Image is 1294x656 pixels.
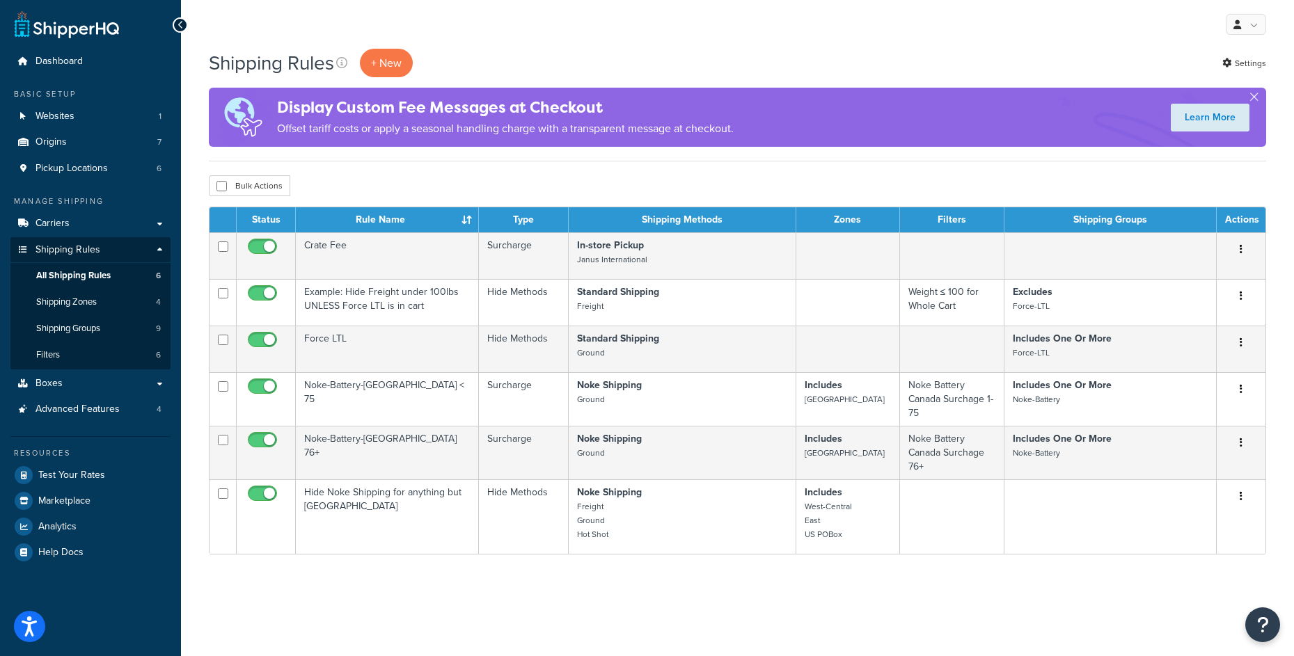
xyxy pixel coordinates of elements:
small: Janus International [577,253,647,266]
span: Boxes [35,378,63,390]
td: Hide Methods [479,279,569,326]
th: Status [237,207,296,232]
p: + New [360,49,413,77]
th: Filters [900,207,1004,232]
small: Force-LTL [1013,346,1050,359]
span: Origins [35,136,67,148]
a: Advanced Features 4 [10,397,171,422]
a: Analytics [10,514,171,539]
li: All Shipping Rules [10,263,171,289]
span: All Shipping Rules [36,270,111,282]
a: Test Your Rates [10,463,171,488]
a: Websites 1 [10,104,171,129]
span: 9 [156,323,161,335]
span: Marketplace [38,495,90,507]
span: Carriers [35,218,70,230]
small: Noke-Battery [1013,393,1060,406]
h4: Display Custom Fee Messages at Checkout [277,96,734,119]
td: Weight ≤ 100 for Whole Cart [900,279,1004,326]
h1: Shipping Rules [209,49,334,77]
span: 6 [156,349,161,361]
div: Resources [10,447,171,459]
span: 6 [156,270,161,282]
div: Manage Shipping [10,195,171,207]
strong: Noke Shipping [577,378,642,392]
button: Open Resource Center [1245,607,1280,642]
a: Dashboard [10,49,171,74]
strong: Includes [805,485,842,499]
strong: Standard Shipping [577,285,659,299]
strong: Includes One Or More [1013,331,1112,346]
td: Hide Noke Shipping for anything but [GEOGRAPHIC_DATA] [296,479,479,554]
strong: In-store Pickup [577,238,644,253]
th: Type [479,207,569,232]
a: Settings [1222,54,1266,73]
div: Basic Setup [10,88,171,100]
td: Hide Methods [479,326,569,372]
th: Shipping Methods [569,207,796,232]
strong: Noke Shipping [577,431,642,446]
span: Test Your Rates [38,470,105,481]
strong: Includes One Or More [1013,378,1112,392]
span: Shipping Zones [36,296,97,308]
th: Rule Name : activate to sort column ascending [296,207,479,232]
a: Help Docs [10,540,171,565]
a: Marketplace [10,488,171,513]
strong: Standard Shipping [577,331,659,346]
small: Force-LTL [1013,300,1050,312]
td: Noke-Battery-[GEOGRAPHIC_DATA] 76+ [296,426,479,479]
td: Noke Battery Canada Surchage 1-75 [900,372,1004,426]
strong: Noke Shipping [577,485,642,499]
a: Carriers [10,211,171,237]
span: Shipping Rules [35,244,100,256]
td: Surcharge [479,232,569,279]
td: Noke Battery Canada Surchage 76+ [900,426,1004,479]
span: Analytics [38,521,77,533]
li: Shipping Rules [10,237,171,369]
a: Filters 6 [10,342,171,368]
strong: Includes [805,378,842,392]
small: West-Central East US POBox [805,500,852,541]
li: Websites [10,104,171,129]
li: Advanced Features [10,397,171,422]
td: Surcharge [479,426,569,479]
a: Boxes [10,371,171,397]
strong: Includes One Or More [1013,431,1112,446]
td: Force LTL [296,326,479,372]
a: Learn More [1171,104,1249,131]
th: Shipping Groups [1004,207,1217,232]
td: Noke-Battery-[GEOGRAPHIC_DATA] < 75 [296,372,479,426]
li: Pickup Locations [10,156,171,182]
span: Websites [35,111,74,122]
small: Ground [577,447,605,459]
td: Crate Fee [296,232,479,279]
a: ShipperHQ Home [15,10,119,38]
p: Offset tariff costs or apply a seasonal handling charge with a transparent message at checkout. [277,119,734,138]
td: Example: Hide Freight under 100lbs UNLESS Force LTL is in cart [296,279,479,326]
li: Filters [10,342,171,368]
a: Pickup Locations 6 [10,156,171,182]
span: 4 [157,403,161,415]
td: Hide Methods [479,479,569,554]
span: 7 [157,136,161,148]
a: Shipping Rules [10,237,171,263]
span: 6 [157,163,161,175]
strong: Excludes [1013,285,1052,299]
span: 1 [159,111,161,122]
a: Shipping Groups 9 [10,316,171,342]
span: Shipping Groups [36,323,100,335]
small: Freight [577,300,603,312]
span: Help Docs [38,547,84,559]
small: Ground [577,393,605,406]
button: Bulk Actions [209,175,290,196]
span: Advanced Features [35,403,120,415]
td: Surcharge [479,372,569,426]
small: [GEOGRAPHIC_DATA] [805,393,885,406]
strong: Includes [805,431,842,446]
